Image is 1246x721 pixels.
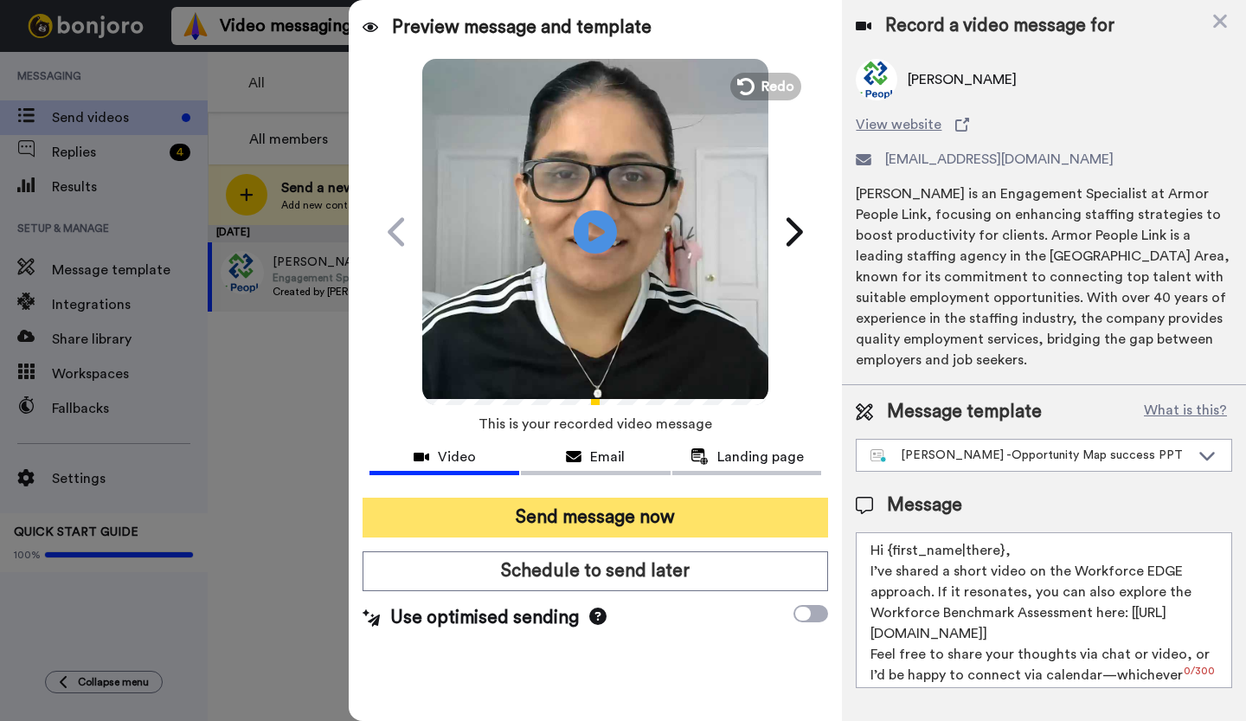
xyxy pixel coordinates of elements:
[856,114,941,135] span: View website
[590,447,625,467] span: Email
[390,605,579,631] span: Use optimised sending
[363,551,828,591] button: Schedule to send later
[856,114,1232,135] a: View website
[870,449,887,463] img: nextgen-template.svg
[885,149,1114,170] span: [EMAIL_ADDRESS][DOMAIN_NAME]
[887,399,1042,425] span: Message template
[887,492,962,518] span: Message
[438,447,476,467] span: Video
[870,447,1190,464] div: [PERSON_NAME] -Opportunity Map success PPT
[717,447,804,467] span: Landing page
[856,532,1232,688] textarea: Hi {first_name|there}, I’ve shared a short video on the Workforce EDGE approach. If it resonates,...
[478,405,712,443] span: This is your recorded video message
[363,498,828,538] button: Send message now
[856,183,1232,370] div: [PERSON_NAME] is an Engagement Specialist at Armor People Link, focusing on enhancing staffing st...
[1139,399,1232,425] button: What is this?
